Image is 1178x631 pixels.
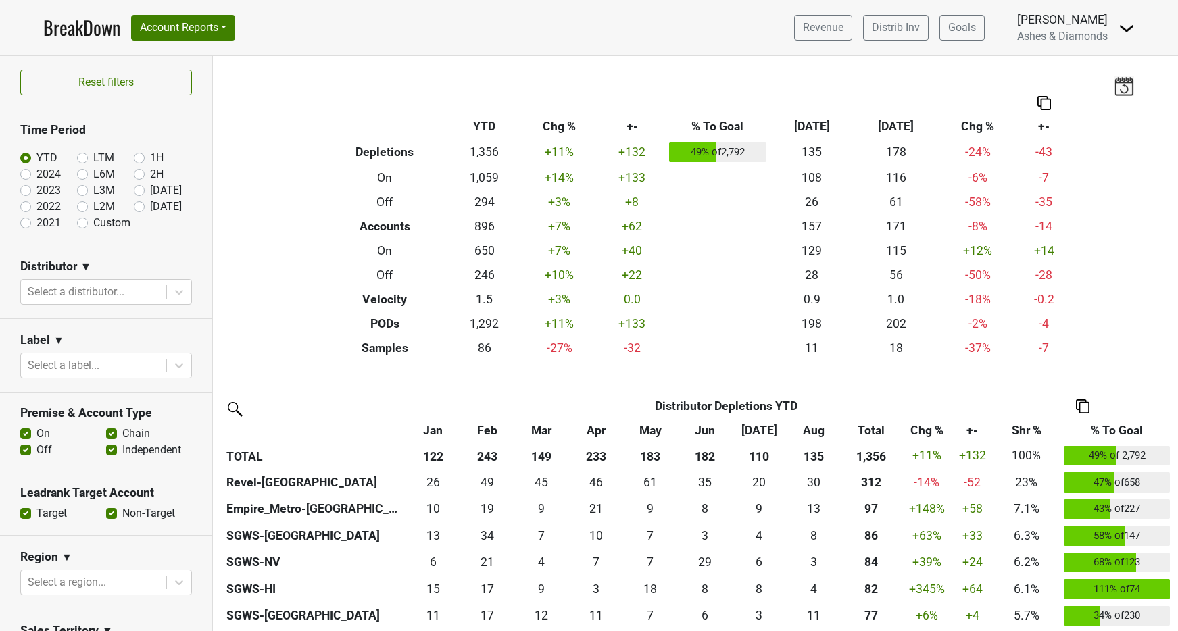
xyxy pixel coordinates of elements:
th: Feb: activate to sort column ascending [460,418,514,443]
td: 14.583 [406,576,460,603]
div: 7 [518,527,566,545]
th: +-: activate to sort column ascending [952,418,993,443]
td: 61.334 [623,469,677,496]
label: Off [36,442,52,458]
td: 26 [406,469,460,496]
div: +24 [955,553,989,571]
td: 5.582 [678,603,732,630]
td: 6.748 [623,522,677,549]
td: 3 [786,549,840,576]
td: 8.5 [623,496,677,523]
div: 77 [844,607,899,624]
label: Non-Target [122,505,175,522]
td: +10 % [520,263,599,287]
div: -52 [955,474,989,491]
td: +14 [1017,238,1071,263]
th: Empire_Metro-[GEOGRAPHIC_DATA] [223,496,406,523]
th: Shr %: activate to sort column ascending [992,418,1060,443]
td: 1.0 [854,287,939,311]
label: 2023 [36,182,61,199]
div: 4 [789,580,837,598]
th: Jul: activate to sort column ascending [732,418,786,443]
img: last_updated_date [1114,76,1134,95]
td: 246 [449,263,520,287]
td: 100% [992,443,1060,470]
td: 10.749 [406,603,460,630]
td: +133 [599,311,666,336]
label: 2021 [36,215,61,231]
td: 178 [854,138,939,166]
td: 7.083 [569,549,623,576]
th: Accounts [320,214,449,238]
div: +64 [955,580,989,598]
td: 6.417 [406,549,460,576]
td: -18 % [938,287,1017,311]
div: 49 [464,474,512,491]
td: +11 % [520,138,599,166]
img: Copy to clipboard [1037,96,1051,110]
th: TOTAL [223,443,406,470]
th: 122 [406,443,460,470]
label: [DATE] [150,182,182,199]
td: 20.25 [732,469,786,496]
span: Ashes & Diamonds [1017,30,1108,43]
td: -14 [1017,214,1071,238]
td: 6.083 [732,549,786,576]
th: May: activate to sort column ascending [623,418,677,443]
th: SGWS-[GEOGRAPHIC_DATA] [223,522,406,549]
th: 84.166 [841,549,902,576]
td: 8.333 [678,496,732,523]
td: 2.916 [569,576,623,603]
div: 21 [464,553,512,571]
th: YTD [449,114,520,138]
td: 26 [770,190,854,214]
td: 9.333 [514,496,568,523]
img: Copy to clipboard [1076,399,1089,413]
td: 9.5 [406,496,460,523]
td: 18 [854,336,939,360]
td: 4.248 [732,522,786,549]
td: 35 [678,469,732,496]
td: 29.25 [678,549,732,576]
td: 1.5 [449,287,520,311]
div: +33 [955,527,989,545]
a: BreakDown [43,14,120,42]
td: +40 [599,238,666,263]
td: 6.663 [514,522,568,549]
th: Distributor Depletions YTD [460,394,993,418]
th: 135 [786,443,840,470]
th: Velocity [320,287,449,311]
td: +7 % [520,214,599,238]
td: +39 % [902,549,952,576]
div: 7 [627,527,674,545]
button: Reset filters [20,70,192,95]
label: Chain [122,426,150,442]
button: Account Reports [131,15,235,41]
td: +12 % [938,238,1017,263]
span: ▼ [62,549,72,565]
td: 17.333 [460,576,514,603]
td: 29.5 [786,469,840,496]
label: 1H [150,150,164,166]
div: 13 [409,527,457,545]
td: 23% [992,469,1060,496]
label: On [36,426,50,442]
td: 171 [854,214,939,238]
div: 3 [681,527,729,545]
div: +4 [955,607,989,624]
td: 650 [449,238,520,263]
td: 6.2% [992,549,1060,576]
td: 7.25 [623,603,677,630]
td: 17.75 [623,576,677,603]
div: 7 [627,607,674,624]
td: +14 % [520,166,599,190]
div: 84 [844,553,899,571]
div: 6 [409,553,457,571]
td: +22 [599,263,666,287]
div: 17 [464,607,512,624]
th: Off [320,263,449,287]
label: Custom [93,215,130,231]
td: +3 % [520,287,599,311]
th: +- [1017,114,1071,138]
td: +11 % [520,311,599,336]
